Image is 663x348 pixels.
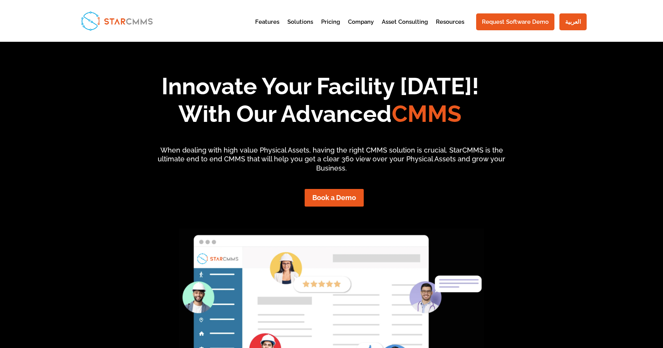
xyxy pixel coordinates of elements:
[382,19,428,38] a: Asset Consulting
[78,8,156,33] img: StarCMMS
[151,146,513,173] p: When dealing with high value Physical Assets, having the right CMMS solution is crucial. StarCMMS...
[476,13,554,30] a: Request Software Demo
[392,100,462,127] span: CMMS
[321,19,340,38] a: Pricing
[559,13,587,30] a: العربية
[436,19,464,38] a: Resources
[348,19,374,38] a: Company
[255,19,279,38] a: Features
[305,189,364,206] a: Book a Demo
[287,19,313,38] a: Solutions
[54,72,586,131] h1: Innovate Your Facility [DATE]! With Our Advanced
